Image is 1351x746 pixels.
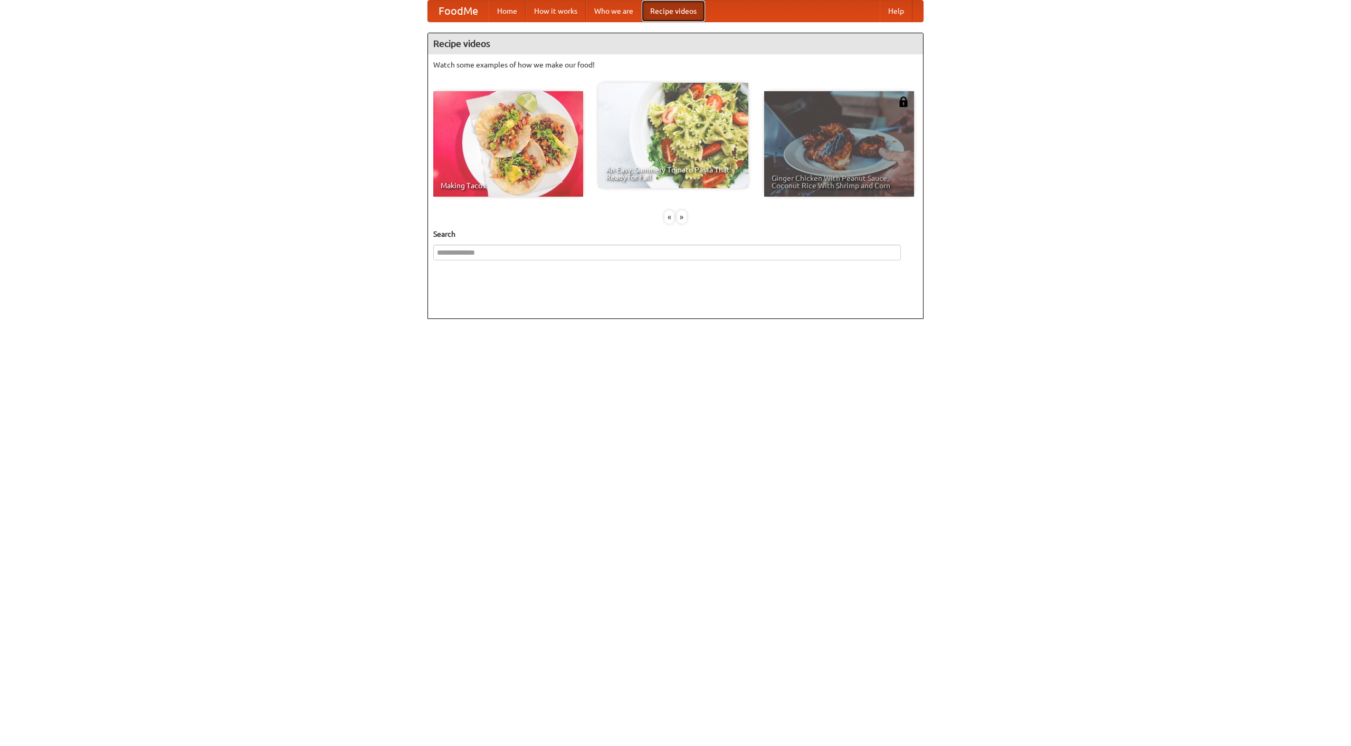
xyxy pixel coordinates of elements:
div: « [664,210,674,224]
a: Making Tacos [433,91,583,197]
a: FoodMe [428,1,489,22]
a: Recipe videos [642,1,705,22]
p: Watch some examples of how we make our food! [433,60,918,70]
a: How it works [526,1,586,22]
a: Home [489,1,526,22]
h4: Recipe videos [428,33,923,54]
a: An Easy, Summery Tomato Pasta That's Ready for Fall [598,83,748,188]
h5: Search [433,229,918,239]
a: Help [880,1,912,22]
span: An Easy, Summery Tomato Pasta That's Ready for Fall [606,166,741,181]
a: Who we are [586,1,642,22]
div: » [677,210,687,224]
span: Making Tacos [441,182,576,189]
img: 483408.png [898,96,909,107]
